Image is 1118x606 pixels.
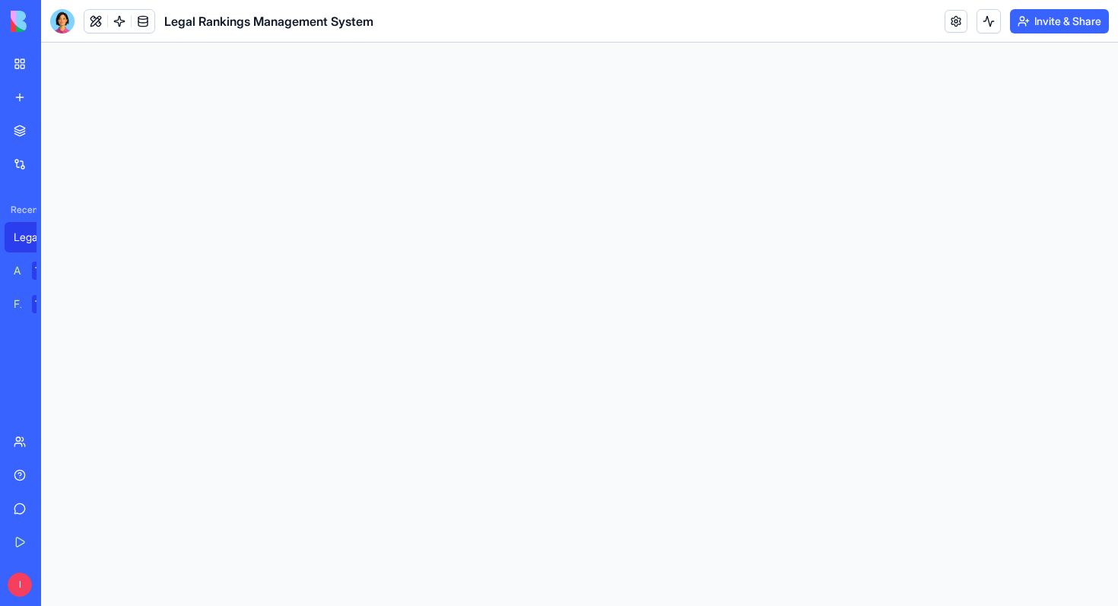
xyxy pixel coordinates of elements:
span: Recent [5,204,37,216]
img: logo [11,11,105,32]
span: I [8,573,32,597]
a: Legal Rankings Management System [5,222,65,252]
div: AI Logo Generator [14,263,21,278]
div: TRY [32,262,56,280]
div: Legal Rankings Management System [14,230,56,245]
div: TRY [32,295,56,313]
a: AI Logo GeneratorTRY [5,255,65,286]
span: Legal Rankings Management System [164,12,373,30]
a: Feedback FormTRY [5,289,65,319]
button: Invite & Share [1010,9,1109,33]
div: Feedback Form [14,297,21,312]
